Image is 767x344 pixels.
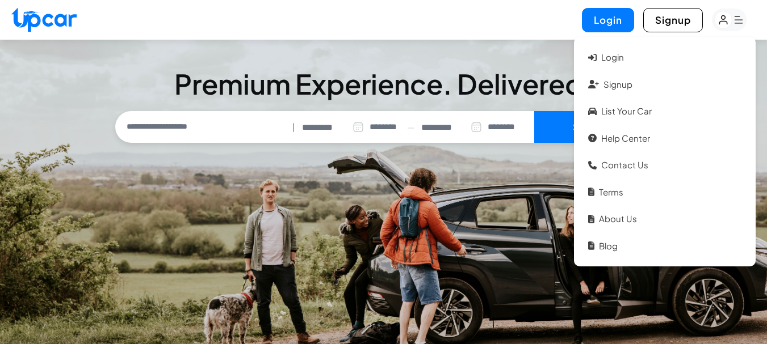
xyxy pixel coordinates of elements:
a: Signup [582,73,747,97]
button: Signup [643,8,703,32]
a: Login [582,45,747,70]
a: Blog [582,234,747,258]
h3: Premium Experience. Delivered. [115,70,652,97]
a: Contact Us [582,153,747,177]
button: Search [534,111,652,143]
span: — [407,121,414,134]
a: List your car [582,99,747,124]
a: Terms [582,180,747,205]
span: | [292,121,295,134]
button: Login [582,8,634,32]
a: Help Center [582,126,747,151]
img: Upcar Logo [11,7,77,32]
a: About Us [582,207,747,231]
